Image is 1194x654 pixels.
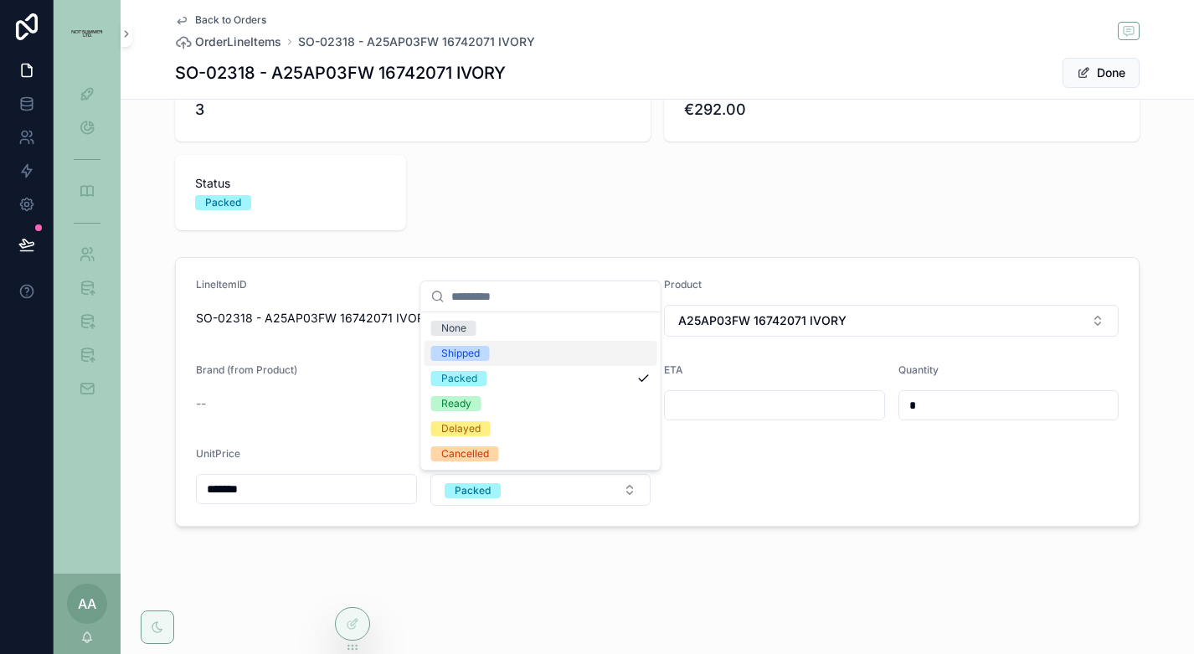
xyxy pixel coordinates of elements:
[195,98,630,121] span: 3
[430,474,651,506] button: Select Button
[664,305,1119,337] button: Select Button
[684,98,1119,121] span: €292.00
[175,33,281,50] a: OrderLineItems
[441,371,477,386] div: Packed
[196,395,206,412] span: --
[441,321,466,336] div: None
[195,175,386,192] span: Status
[196,310,651,327] span: SO-02318 - A25AP03FW 16742071 IVORY
[664,363,683,376] span: ETA
[54,67,121,425] div: scrollable content
[64,30,111,38] img: App logo
[441,421,481,436] div: Delayed
[678,312,847,329] span: A25AP03FW 16742071 IVORY
[664,278,702,291] span: Product
[196,363,297,376] span: Brand (from Product)
[441,346,480,361] div: Shipped
[441,446,489,461] div: Cancelled
[196,278,247,291] span: LineItemID
[455,483,491,498] div: Packed
[175,61,506,85] h1: SO-02318 - A25AP03FW 16742071 IVORY
[196,447,240,460] span: UnitPrice
[441,396,471,411] div: Ready
[175,13,266,27] a: Back to Orders
[298,33,535,50] a: SO-02318 - A25AP03FW 16742071 IVORY
[421,312,661,470] div: Suggestions
[898,363,939,376] span: Quantity
[205,195,241,210] div: Packed
[78,594,96,614] span: AA
[195,13,266,27] span: Back to Orders
[195,33,281,50] span: OrderLineItems
[1063,58,1140,88] button: Done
